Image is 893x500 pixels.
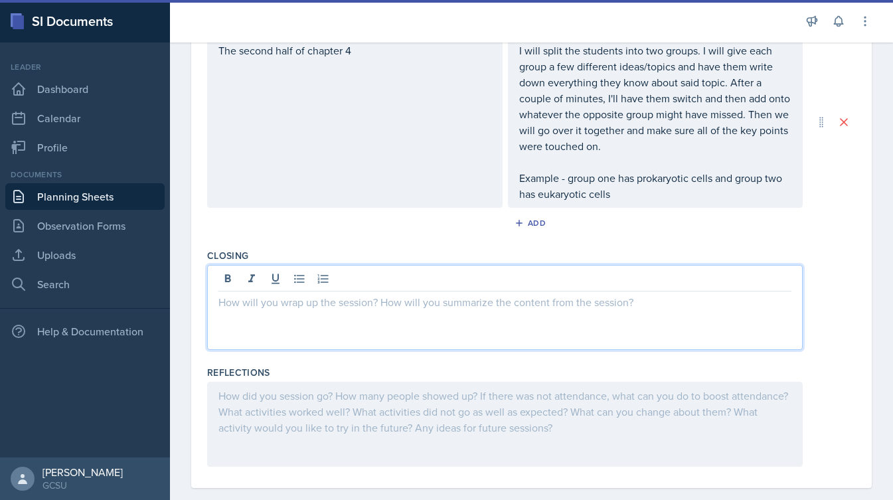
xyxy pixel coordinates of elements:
a: Planning Sheets [5,183,165,210]
div: GCSU [42,479,123,492]
label: Closing [207,249,248,262]
div: [PERSON_NAME] [42,465,123,479]
a: Calendar [5,105,165,131]
p: Example - group one has prokaryotic cells and group two has eukaryotic cells [519,170,792,202]
a: Observation Forms [5,212,165,239]
a: Search [5,271,165,297]
a: Dashboard [5,76,165,102]
div: Help & Documentation [5,318,165,345]
label: Reflections [207,366,270,379]
p: The second half of chapter 4 [218,42,491,58]
a: Profile [5,134,165,161]
a: Uploads [5,242,165,268]
button: Add [510,213,553,233]
div: Add [517,218,546,228]
div: Documents [5,169,165,181]
div: Leader [5,61,165,73]
p: I will split the students into two groups. I will give each group a few different ideas/topics an... [519,42,792,154]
